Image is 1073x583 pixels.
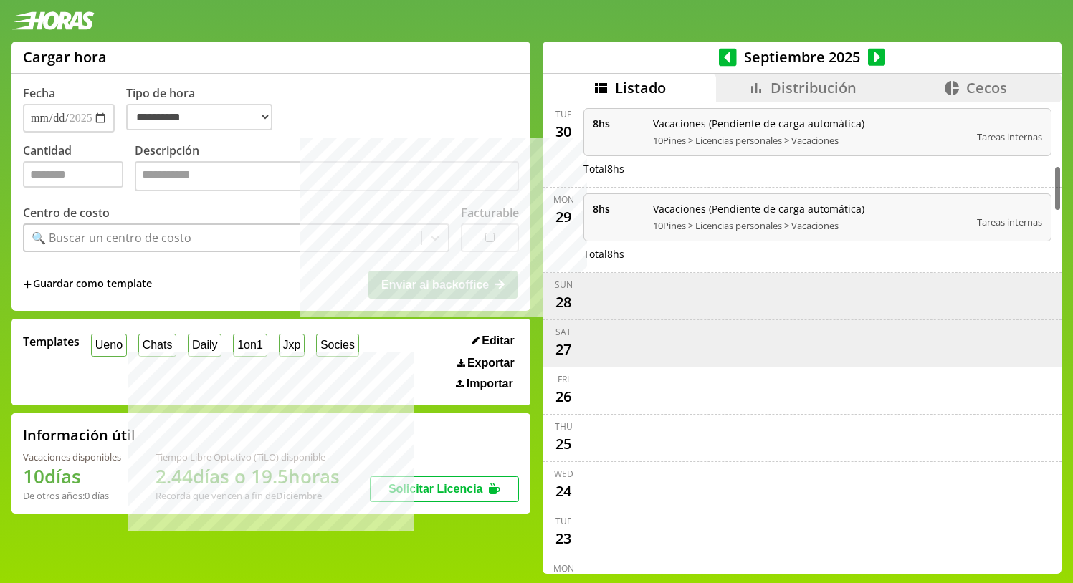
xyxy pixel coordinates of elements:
[23,334,80,350] span: Templates
[558,373,569,385] div: Fri
[482,334,514,347] span: Editar
[543,102,1062,572] div: scrollable content
[279,334,305,356] button: Jxp
[316,334,359,356] button: Socies
[555,326,571,338] div: Sat
[23,450,121,463] div: Vacaciones disponibles
[555,515,572,527] div: Tue
[553,193,574,206] div: Mon
[966,78,1007,97] span: Cecos
[555,108,572,120] div: Tue
[370,476,519,502] button: Solicitar Licencia
[23,276,152,292] span: +Guardar como template
[135,143,519,195] label: Descripción
[553,562,574,574] div: Mon
[91,334,127,356] button: Ueno
[771,78,857,97] span: Distribución
[188,334,221,356] button: Daily
[156,463,340,489] h1: 2.44 días o 19.5 horas
[593,117,643,130] span: 8 hs
[552,338,575,361] div: 27
[583,247,1051,261] div: Total 8 hs
[138,334,176,356] button: Chats
[552,527,575,550] div: 23
[555,279,573,291] div: Sun
[23,276,32,292] span: +
[653,202,967,216] span: Vacaciones (Pendiente de carga automática)
[467,334,519,348] button: Editar
[126,104,272,130] select: Tipo de hora
[453,356,519,370] button: Exportar
[552,120,575,143] div: 30
[23,489,121,502] div: De otros años: 0 días
[552,206,575,228] div: 29
[653,219,967,232] span: 10Pines > Licencias personales > Vacaciones
[388,483,483,495] span: Solicitar Licencia
[552,291,575,314] div: 28
[276,489,322,502] b: Diciembre
[552,480,575,503] div: 24
[737,47,868,67] span: Septiembre 2025
[653,134,967,147] span: 10Pines > Licencias personales > Vacaciones
[23,463,121,489] h1: 10 días
[555,420,573,433] div: Thu
[583,162,1051,175] div: Total 8 hs
[23,47,107,67] h1: Cargar hora
[156,489,340,502] div: Recordá que vencen a fin de
[23,205,110,221] label: Centro de costo
[554,468,573,480] div: Wed
[467,357,515,370] span: Exportar
[135,161,519,191] textarea: Descripción
[233,334,267,356] button: 1on1
[467,377,513,390] span: Importar
[615,78,666,97] span: Listado
[126,85,284,132] label: Tipo de hora
[653,117,967,130] span: Vacaciones (Pendiente de carga automática)
[461,205,519,221] label: Facturable
[23,143,135,195] label: Cantidad
[552,433,575,456] div: 25
[32,230,191,246] div: 🔍 Buscar un centro de costo
[593,202,643,216] span: 8 hs
[23,85,55,101] label: Fecha
[156,450,340,463] div: Tiempo Libre Optativo (TiLO) disponible
[23,425,135,445] h2: Información útil
[11,11,95,30] img: logotipo
[977,216,1042,228] span: Tareas internas
[23,161,123,188] input: Cantidad
[977,130,1042,143] span: Tareas internas
[552,385,575,408] div: 26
